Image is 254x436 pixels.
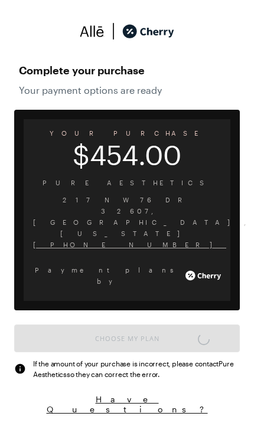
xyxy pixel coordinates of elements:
[33,239,221,250] span: [PHONE_NUMBER]
[33,358,240,379] span: If the amount of your purchase is incorrect, please contact Pure Aesthetics so they can correct t...
[14,363,26,375] img: svg%3e
[122,22,174,40] img: cherry_black_logo-DrOE_MJI.svg
[105,22,122,40] img: svg%3e
[19,84,235,96] span: Your payment options are ready
[14,324,240,352] button: Choose My Plan
[33,177,221,188] span: Pure Aesthetics
[19,61,235,80] span: Complete your purchase
[24,125,230,141] span: YOUR PURCHASE
[185,267,221,284] img: cherry_white_logo-JPerc-yG.svg
[80,22,105,40] img: svg%3e
[33,264,183,287] span: Payment plans by
[33,194,221,239] span: 217 NW 76 Dr 32607 , [GEOGRAPHIC_DATA] , [US_STATE]
[14,394,240,415] button: Have Questions?
[24,147,230,163] span: $454.00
